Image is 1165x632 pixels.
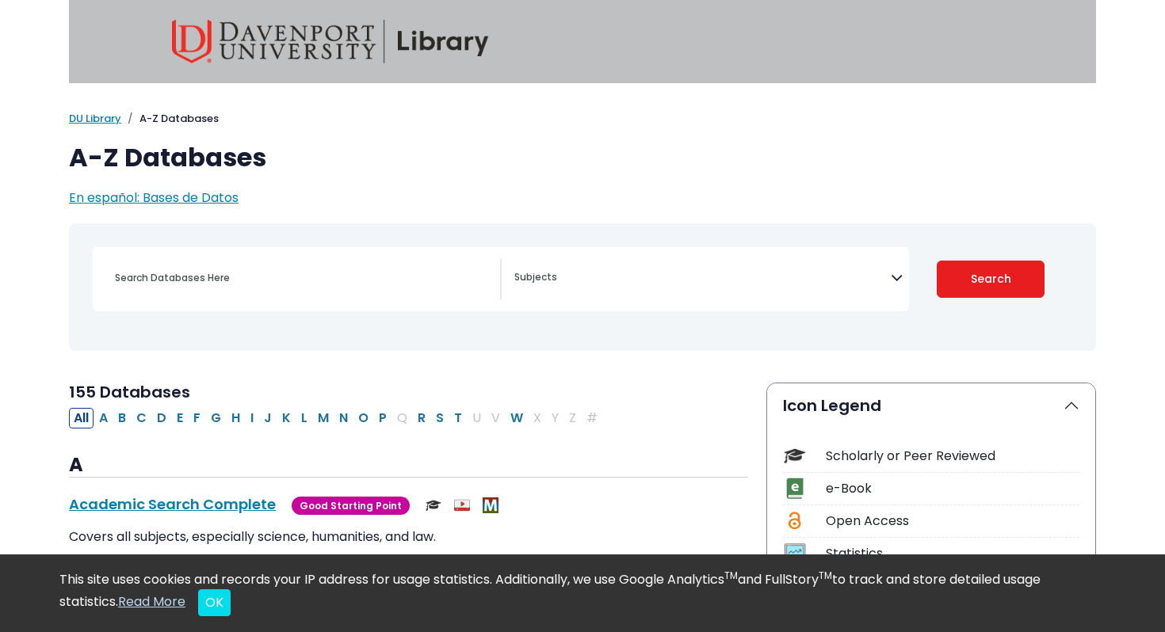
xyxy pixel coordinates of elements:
[724,569,738,582] sup: TM
[826,544,1079,563] div: Statistics
[784,478,805,499] img: Icon e-Book
[69,454,747,478] h3: A
[313,408,334,428] button: Filter Results M
[784,543,805,564] img: Icon Statistics
[937,261,1045,298] button: Submit for Search Results
[259,408,277,428] button: Filter Results J
[426,497,441,513] img: Scholarly or Peer Reviewed
[69,408,604,426] div: Alpha-list to filter by first letter of database name
[454,497,470,513] img: Audio & Video
[113,408,131,428] button: Filter Results B
[94,408,113,428] button: Filter Results A
[767,383,1095,428] button: Icon Legend
[152,408,171,428] button: Filter Results D
[506,408,528,428] button: Filter Results W
[69,111,1096,127] nav: breadcrumb
[784,445,805,466] img: Icon Scholarly or Peer Reviewed
[413,408,430,428] button: Filter Results R
[826,479,1079,498] div: e-Book
[514,272,891,285] textarea: Search
[483,497,498,513] img: MeL (Michigan electronic Library)
[292,497,410,515] span: Good Starting Point
[819,569,832,582] sup: TM
[334,408,353,428] button: Filter Results N
[121,111,219,127] li: A-Z Databases
[69,188,239,207] a: En español: Bases de Datos
[69,111,121,126] a: DU Library
[449,408,467,428] button: Filter Results T
[246,408,258,428] button: Filter Results I
[227,408,245,428] button: Filter Results H
[105,266,500,289] input: Search database by title or keyword
[353,408,373,428] button: Filter Results O
[826,447,1079,466] div: Scholarly or Peer Reviewed
[69,381,190,403] span: 155 Databases
[69,494,276,514] a: Academic Search Complete
[132,408,151,428] button: Filter Results C
[277,408,296,428] button: Filter Results K
[206,408,226,428] button: Filter Results G
[69,408,94,428] button: All
[69,143,1096,173] h1: A-Z Databases
[189,408,205,428] button: Filter Results F
[172,408,188,428] button: Filter Results E
[826,512,1079,531] div: Open Access
[59,570,1106,616] div: This site uses cookies and records your IP address for usage statistics. Additionally, we use Goo...
[431,408,449,428] button: Filter Results S
[69,527,747,546] p: Covers all subjects, especially science, humanities, and law.
[69,223,1096,351] nav: Search filters
[374,408,392,428] button: Filter Results P
[198,589,231,616] button: Close
[785,510,804,531] img: Icon Open Access
[118,592,185,611] a: Read More
[172,20,489,63] img: Davenport University Library
[296,408,312,428] button: Filter Results L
